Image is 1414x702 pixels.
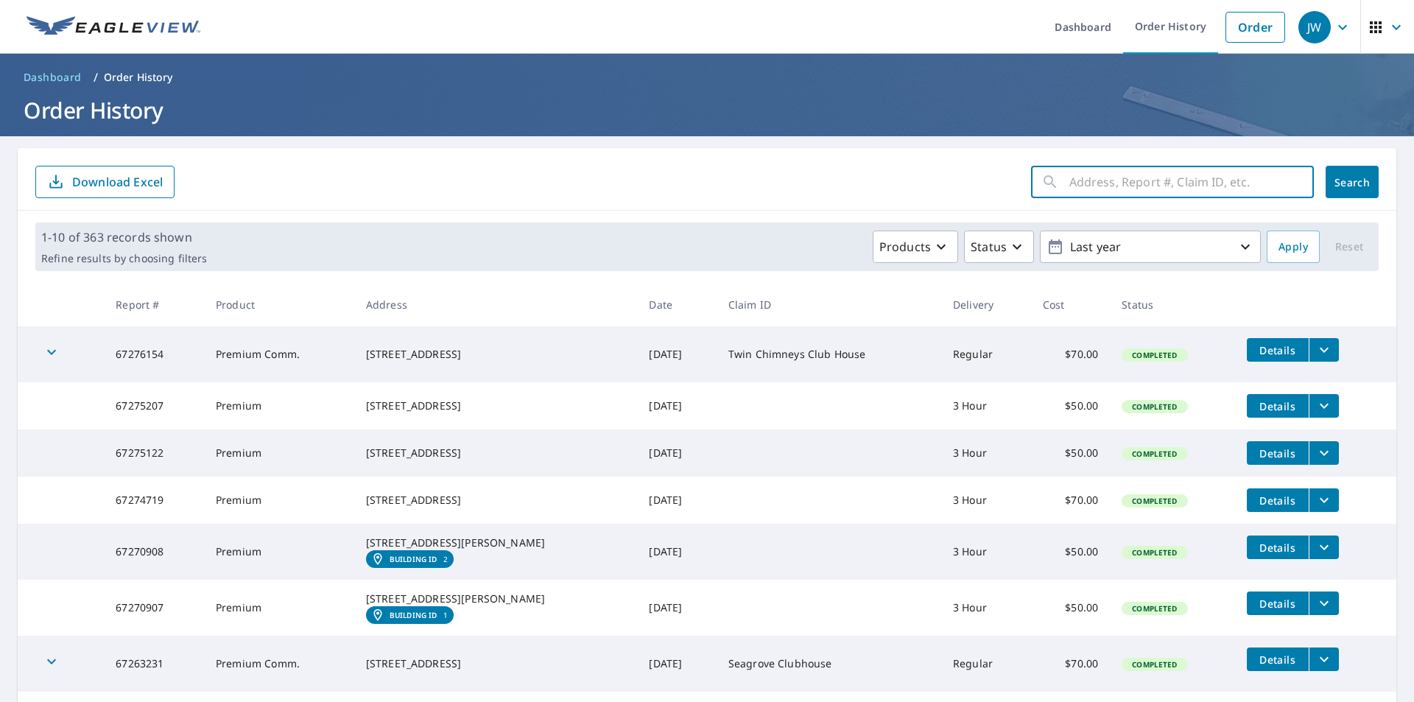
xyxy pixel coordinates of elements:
[637,283,716,326] th: Date
[104,283,204,326] th: Report #
[390,555,437,564] em: Building ID
[366,550,454,568] a: Building ID2
[354,283,638,326] th: Address
[1256,541,1300,555] span: Details
[18,66,88,89] a: Dashboard
[1267,231,1320,263] button: Apply
[1031,326,1110,382] td: $70.00
[1309,647,1339,671] button: filesDropdownBtn-67263231
[1123,659,1186,670] span: Completed
[366,656,626,671] div: [STREET_ADDRESS]
[1256,399,1300,413] span: Details
[1123,603,1186,614] span: Completed
[35,166,175,198] button: Download Excel
[1064,234,1237,260] p: Last year
[1309,592,1339,615] button: filesDropdownBtn-67270907
[1278,238,1308,256] span: Apply
[1123,350,1186,360] span: Completed
[1256,446,1300,460] span: Details
[1123,449,1186,459] span: Completed
[941,524,1031,580] td: 3 Hour
[717,636,941,692] td: Seagrove Clubhouse
[1069,161,1314,203] input: Address, Report #, Claim ID, etc.
[941,283,1031,326] th: Delivery
[1309,394,1339,418] button: filesDropdownBtn-67275207
[366,536,626,550] div: [STREET_ADDRESS][PERSON_NAME]
[637,580,716,636] td: [DATE]
[1031,636,1110,692] td: $70.00
[1225,12,1285,43] a: Order
[1247,488,1309,512] button: detailsBtn-67274719
[204,382,354,429] td: Premium
[1031,429,1110,477] td: $50.00
[1337,175,1367,189] span: Search
[1256,343,1300,357] span: Details
[1247,647,1309,671] button: detailsBtn-67263231
[27,16,200,38] img: EV Logo
[1256,494,1300,508] span: Details
[366,347,626,362] div: [STREET_ADDRESS]
[204,636,354,692] td: Premium Comm.
[941,382,1031,429] td: 3 Hour
[637,524,716,580] td: [DATE]
[41,228,207,246] p: 1-10 of 363 records shown
[879,238,931,256] p: Products
[366,592,626,606] div: [STREET_ADDRESS][PERSON_NAME]
[104,524,204,580] td: 67270908
[1247,592,1309,615] button: detailsBtn-67270907
[366,606,454,624] a: Building ID1
[941,429,1031,477] td: 3 Hour
[1256,653,1300,667] span: Details
[1256,597,1300,611] span: Details
[366,399,626,413] div: [STREET_ADDRESS]
[104,382,204,429] td: 67275207
[104,70,173,85] p: Order History
[1247,536,1309,559] button: detailsBtn-67270908
[18,95,1396,125] h1: Order History
[366,493,626,508] div: [STREET_ADDRESS]
[637,382,716,429] td: [DATE]
[204,477,354,524] td: Premium
[941,636,1031,692] td: Regular
[104,477,204,524] td: 67274719
[637,636,716,692] td: [DATE]
[204,283,354,326] th: Product
[204,580,354,636] td: Premium
[717,283,941,326] th: Claim ID
[204,524,354,580] td: Premium
[104,580,204,636] td: 67270907
[72,174,163,190] p: Download Excel
[1031,477,1110,524] td: $70.00
[1309,488,1339,512] button: filesDropdownBtn-67274719
[941,477,1031,524] td: 3 Hour
[971,238,1007,256] p: Status
[964,231,1034,263] button: Status
[1247,441,1309,465] button: detailsBtn-67275122
[637,326,716,382] td: [DATE]
[1123,401,1186,412] span: Completed
[204,326,354,382] td: Premium Comm.
[366,446,626,460] div: [STREET_ADDRESS]
[104,326,204,382] td: 67276154
[41,252,207,265] p: Refine results by choosing filters
[104,636,204,692] td: 67263231
[18,66,1396,89] nav: breadcrumb
[1031,580,1110,636] td: $50.00
[1309,441,1339,465] button: filesDropdownBtn-67275122
[390,611,437,619] em: Building ID
[104,429,204,477] td: 67275122
[1298,11,1331,43] div: JW
[1031,524,1110,580] td: $50.00
[1247,394,1309,418] button: detailsBtn-67275207
[637,429,716,477] td: [DATE]
[94,69,98,86] li: /
[1309,536,1339,559] button: filesDropdownBtn-67270908
[1040,231,1261,263] button: Last year
[941,580,1031,636] td: 3 Hour
[717,326,941,382] td: Twin Chimneys Club House
[24,70,82,85] span: Dashboard
[637,477,716,524] td: [DATE]
[941,326,1031,382] td: Regular
[1123,547,1186,558] span: Completed
[1110,283,1234,326] th: Status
